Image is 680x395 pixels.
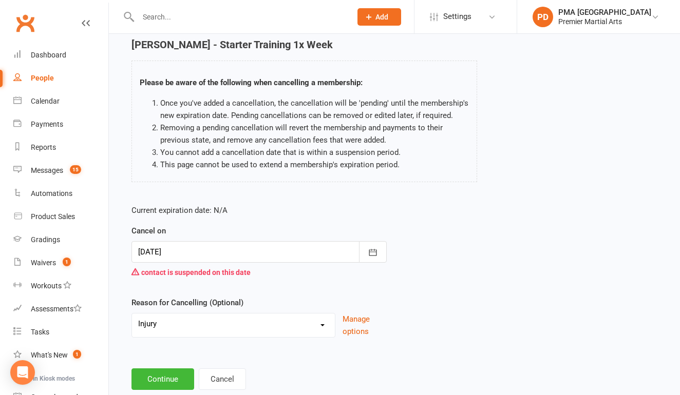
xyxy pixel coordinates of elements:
[13,67,108,90] a: People
[13,321,108,344] a: Tasks
[131,263,387,282] div: contact is suspended on this date
[375,13,388,21] span: Add
[31,74,54,82] div: People
[31,97,60,105] div: Calendar
[131,225,166,237] label: Cancel on
[160,146,469,159] li: You cannot add a cancellation date that is within a suspension period.
[199,368,246,390] button: Cancel
[31,305,82,313] div: Assessments
[343,313,387,338] button: Manage options
[31,51,66,59] div: Dashboard
[12,10,38,36] a: Clubworx
[31,235,60,244] div: Gradings
[13,344,108,367] a: What's New1
[13,251,108,274] a: Waivers 1
[31,166,63,174] div: Messages
[13,90,108,113] a: Calendar
[357,8,401,26] button: Add
[31,282,62,290] div: Workouts
[31,351,68,359] div: What's New
[13,228,108,251] a: Gradings
[131,297,243,309] label: Reason for Cancelling (Optional)
[10,360,35,385] div: Open Intercom Messenger
[443,5,471,28] span: Settings
[13,205,108,228] a: Product Sales
[31,120,63,128] div: Payments
[558,17,651,26] div: Premier Martial Arts
[31,212,75,221] div: Product Sales
[13,113,108,136] a: Payments
[13,182,108,205] a: Automations
[31,259,56,267] div: Waivers
[131,368,194,390] button: Continue
[73,350,81,359] span: 1
[160,122,469,146] li: Removing a pending cancellation will revert the membership and payments to their previous state, ...
[140,78,363,87] strong: Please be aware of the following when cancelling a membership:
[31,189,72,197] div: Automations
[558,8,651,17] div: PMA [GEOGRAPHIC_DATA]
[533,7,553,27] div: PD
[131,39,477,50] h4: [PERSON_NAME] - Starter Training 1x Week
[160,159,469,171] li: This page cannot be used to extend a membership's expiration period.
[31,328,49,336] div: Tasks
[70,165,81,174] span: 15
[13,159,108,182] a: Messages 15
[13,298,108,321] a: Assessments
[63,258,71,266] span: 1
[13,44,108,67] a: Dashboard
[31,143,56,151] div: Reports
[135,10,344,24] input: Search...
[13,274,108,298] a: Workouts
[131,204,387,216] p: Current expiration date: N/A
[13,136,108,159] a: Reports
[160,97,469,122] li: Once you've added a cancellation, the cancellation will be 'pending' until the membership's new e...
